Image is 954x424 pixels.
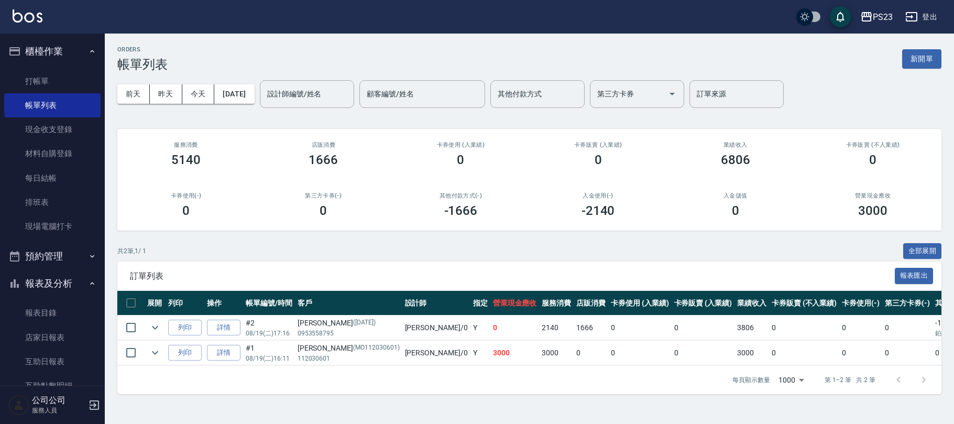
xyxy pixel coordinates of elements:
button: [DATE] [214,84,254,104]
h3: 1666 [309,153,338,167]
h2: ORDERS [117,46,168,53]
div: [PERSON_NAME] [298,343,400,354]
h2: 卡券使用 (入業績) [404,142,517,148]
p: 08/19 (二) 16:11 [246,354,292,363]
button: 列印 [168,345,202,361]
th: 卡券使用 (入業績) [608,291,672,316]
td: 1666 [574,316,608,340]
th: 客戶 [295,291,402,316]
button: expand row [147,320,163,335]
h2: 店販消費 [267,142,379,148]
td: Y [470,341,490,365]
th: 業績收入 [734,291,769,316]
a: 帳單列表 [4,93,101,117]
p: 0953558795 [298,329,400,338]
h2: 入金儲值 [679,192,792,199]
a: 報表目錄 [4,301,101,325]
td: 0 [672,316,735,340]
a: 現金收支登錄 [4,117,101,142]
td: 0 [882,341,933,365]
a: 排班表 [4,190,101,214]
a: 詳情 [207,320,240,336]
th: 第三方卡券(-) [882,291,933,316]
td: #1 [243,341,295,365]
h3: 0 [732,203,739,218]
td: 2140 [539,316,574,340]
h2: 業績收入 [679,142,792,148]
td: 3806 [734,316,769,340]
h3: 帳單列表 [117,57,168,72]
div: [PERSON_NAME] [298,318,400,329]
th: 服務消費 [539,291,574,316]
h2: 營業現金應收 [817,192,929,199]
a: 現場電腦打卡 [4,214,101,238]
th: 操作 [204,291,243,316]
button: 今天 [182,84,215,104]
h3: 0 [869,153,876,167]
p: 每頁顯示數量 [732,375,770,385]
td: 0 [769,341,839,365]
th: 卡券使用(-) [839,291,882,316]
img: Logo [13,9,42,23]
p: 共 2 筆, 1 / 1 [117,246,146,256]
button: 全部展開 [903,243,942,259]
td: 0 [839,316,882,340]
td: 0 [882,316,933,340]
a: 報表匯出 [895,270,934,280]
th: 設計師 [402,291,470,316]
button: save [830,6,851,27]
h3: 3000 [858,203,887,218]
h2: 卡券販賣 (不入業績) [817,142,929,148]
a: 詳情 [207,345,240,361]
a: 打帳單 [4,69,101,93]
th: 指定 [470,291,490,316]
button: 櫃檯作業 [4,38,101,65]
button: expand row [147,345,163,361]
p: ([DATE]) [353,318,376,329]
h2: 其他付款方式(-) [404,192,517,199]
td: #2 [243,316,295,340]
h3: -1666 [444,203,478,218]
th: 列印 [166,291,204,316]
div: PS23 [873,10,893,24]
td: 0 [608,341,672,365]
th: 展開 [145,291,166,316]
p: 112030601 [298,354,400,363]
h3: 0 [182,203,190,218]
button: 報表匯出 [895,268,934,284]
h3: 5140 [171,153,201,167]
a: 新開單 [902,53,941,63]
div: 1000 [774,366,808,394]
a: 互助日報表 [4,350,101,374]
td: [PERSON_NAME] /0 [402,316,470,340]
button: 登出 [901,7,941,27]
button: 前天 [117,84,150,104]
p: 第 1–2 筆 共 2 筆 [825,375,875,385]
th: 帳單編號/時間 [243,291,295,316]
h3: 0 [595,153,602,167]
button: 新開單 [902,49,941,69]
h5: 公司公司 [32,395,85,406]
h2: 卡券使用(-) [130,192,242,199]
p: (MO112030601) [353,343,399,354]
h2: 第三方卡券(-) [267,192,379,199]
td: 0 [574,341,608,365]
h3: 6806 [721,153,750,167]
p: 08/19 (二) 17:16 [246,329,292,338]
td: 0 [839,341,882,365]
h2: 入金使用(-) [542,192,654,199]
th: 店販消費 [574,291,608,316]
h3: 0 [457,153,464,167]
th: 卡券販賣 (入業績) [672,291,735,316]
img: Person [8,395,29,416]
button: 昨天 [150,84,182,104]
p: 服務人員 [32,406,85,415]
h3: 0 [320,203,327,218]
td: 0 [672,341,735,365]
td: 3000 [539,341,574,365]
td: Y [470,316,490,340]
h2: 卡券販賣 (入業績) [542,142,654,148]
th: 卡券販賣 (不入業績) [769,291,839,316]
button: PS23 [856,6,897,28]
a: 店家日報表 [4,325,101,350]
